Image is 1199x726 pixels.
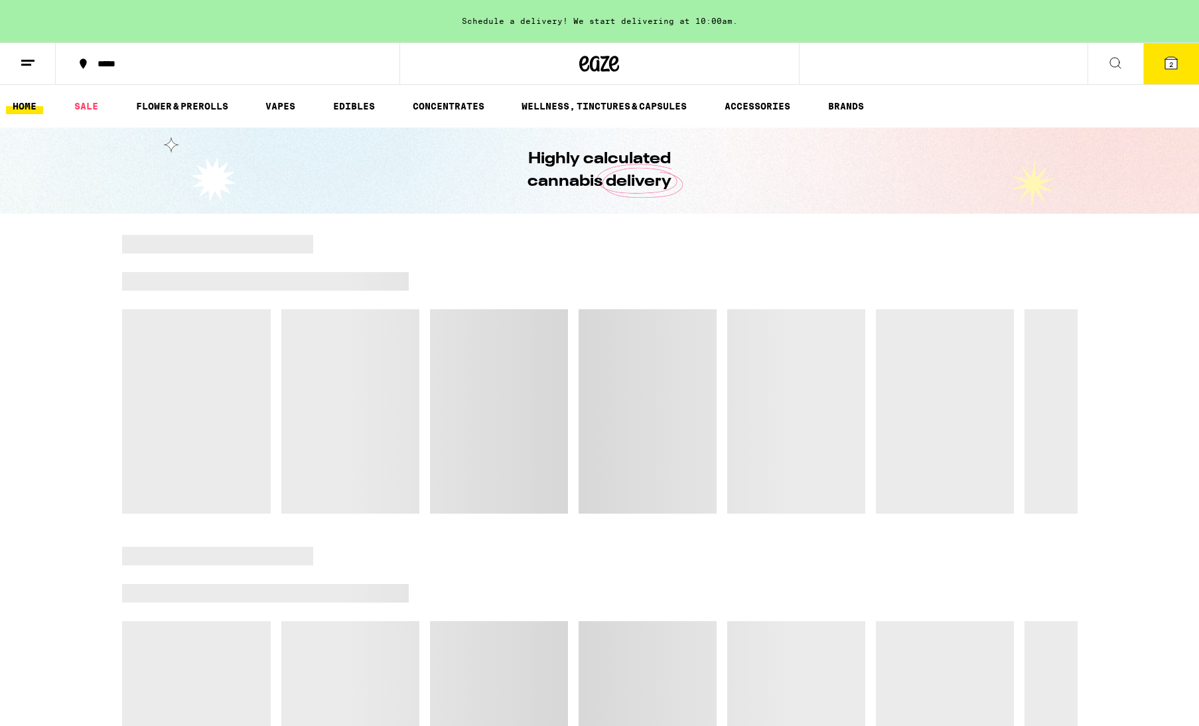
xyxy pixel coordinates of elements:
[1169,60,1173,68] span: 2
[326,98,382,114] a: EDIBLES
[718,98,797,114] a: ACCESSORIES
[6,98,43,114] a: HOME
[490,148,709,193] h1: Highly calculated cannabis delivery
[821,98,871,114] a: BRANDS
[68,98,105,114] a: SALE
[406,98,491,114] a: CONCENTRATES
[259,98,302,114] a: VAPES
[1143,43,1199,84] button: 2
[515,98,693,114] a: WELLNESS, TINCTURES & CAPSULES
[129,98,235,114] a: FLOWER & PREROLLS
